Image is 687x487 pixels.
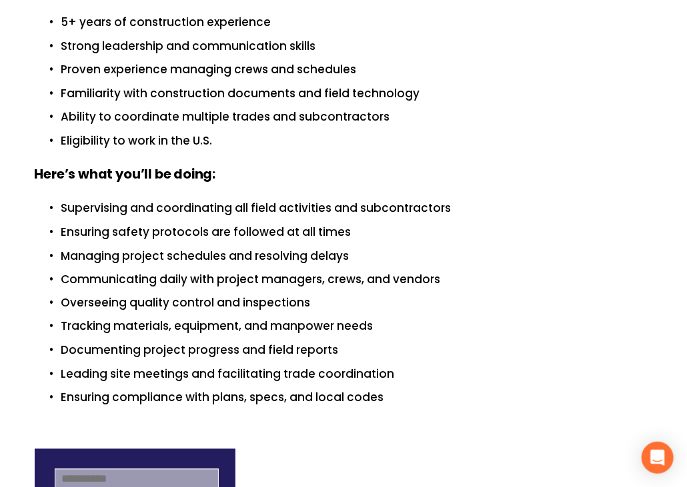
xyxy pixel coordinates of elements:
p: Ensuring safety protocols are followed at all times [61,223,653,241]
p: Overseeing quality control and inspections [61,294,653,312]
p: Documenting project progress and field reports [61,342,653,360]
p: Familiarity with construction documents and field technology [61,85,653,103]
div: Open Intercom Messenger [642,442,674,474]
p: Ensuring compliance with plans, specs, and local codes [61,389,653,407]
p: Leading site meetings and facilitating trade coordination [61,366,653,384]
p: Proven experience managing crews and schedules [61,61,653,79]
p: 5+ years of construction experience [61,13,653,31]
p: Managing project schedules and resolving delays [61,247,653,265]
p: Supervising and coordinating all field activities and subcontractors [61,199,653,217]
p: Tracking materials, equipment, and manpower needs [61,318,653,336]
strong: Here’s what you’ll be doing: [35,165,216,183]
p: Ability to coordinate multiple trades and subcontractors [61,108,653,126]
p: Communicating daily with project managers, crews, and vendors [61,270,653,288]
p: Eligibility to work in the U.S. [61,132,653,150]
p: Strong leadership and communication skills [61,37,653,55]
